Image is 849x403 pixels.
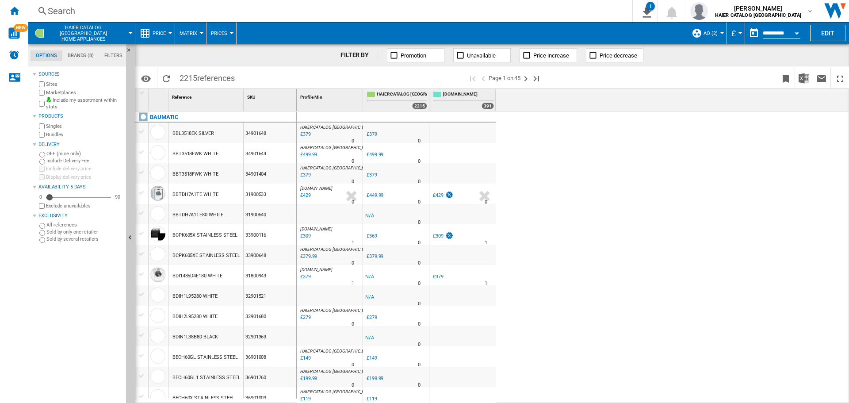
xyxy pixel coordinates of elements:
div: £379.99 [365,252,383,261]
span: Price [153,31,166,36]
div: Delivery [38,141,122,148]
div: £379 [365,171,377,180]
span: Promotion [401,52,426,59]
span: £ [731,29,736,38]
div: £379 [365,130,377,139]
div: SKU Sort None [245,89,296,103]
b: HAIER CATALOG [GEOGRAPHIC_DATA] [715,12,801,18]
label: OFF (price only) [46,150,122,157]
label: Marketplaces [46,89,122,96]
div: Delivery Time : 0 day [418,381,421,390]
div: Search [48,5,609,17]
div: Delivery Time : 0 day [418,238,421,247]
div: 33900116 [244,224,296,245]
div: Last updated : Monday, 15 September 2025 12:09 [299,232,311,241]
div: Delivery Time : 1 day [352,238,354,247]
div: 391 offers sold by AO.COM [482,103,494,109]
label: Include Delivery Fee [46,157,122,164]
div: £369 [367,233,377,239]
button: Next page [520,68,531,88]
span: [PERSON_NAME] [715,4,801,13]
button: First page [467,68,478,88]
span: HAIER CATALOG UK:Home appliances [49,25,118,42]
div: Last updated : Monday, 15 September 2025 10:02 [299,273,311,281]
span: Unavailable [467,52,496,59]
label: Sold by only one retailer [46,229,122,235]
md-menu: Currency [727,22,745,44]
label: Bundles [46,131,122,138]
div: Reference Sort None [170,89,243,103]
div: Delivery Time : 0 day [352,177,354,186]
div: Delivery Time : 1 day [352,279,354,288]
img: alerts-logo.svg [9,50,19,60]
input: Bundles [39,132,45,138]
div: Delivery Time : 0 day [418,218,421,227]
button: Bookmark this report [777,68,795,88]
div: £149 [365,354,377,363]
div: £379 [367,172,377,178]
div: 32901363 [244,326,296,346]
span: [DOMAIN_NAME] [300,267,333,272]
input: OFF (price only) [39,152,45,157]
div: N/A [365,293,374,302]
div: £429 [432,191,454,200]
span: Prices [211,31,227,36]
div: Delivery Time : 1 day [485,279,487,288]
div: Delivery Time : 0 day [352,381,354,390]
button: Price increase [520,48,577,62]
div: £149 [367,355,377,361]
div: Exclusivity [38,212,122,219]
div: £119 [367,396,377,402]
div: FILTER BY [340,51,378,60]
div: BBTDH7A1TE WHITE [172,184,218,205]
div: Last updated : Monday, 15 September 2025 12:00 [299,130,311,139]
span: 2215 [175,68,239,86]
div: Delivery Time : 0 day [418,259,421,268]
label: Include delivery price [46,165,122,172]
img: wise-card.svg [8,27,20,39]
div: Price [140,22,170,44]
button: >Previous page [478,68,489,88]
div: Click to filter on that brand [150,112,179,123]
input: Include Delivery Fee [39,159,45,165]
div: BDIH1L95280 WHITE [172,286,218,307]
div: £499.99 [365,150,383,159]
button: Unavailable [453,48,511,62]
span: Reference [172,95,191,100]
div: Delivery Time : 0 day [418,198,421,207]
label: Sites [46,81,122,88]
div: Last updated : Monday, 15 September 2025 12:00 [299,252,317,261]
div: Last updated : Monday, 15 September 2025 12:00 [299,171,311,180]
div: £309 [432,232,454,241]
span: HAIER CATALOG [GEOGRAPHIC_DATA] [300,165,373,170]
div: BBT3518FWK WHITE [172,164,218,184]
div: £499.99 [367,152,383,157]
div: 90 [113,194,122,200]
md-tab-item: Options [31,50,62,61]
div: BCPK605X STAINLESS STEEL [172,225,237,246]
span: SKU [247,95,256,100]
div: Delivery Time : 0 day [418,137,421,146]
div: BBL3518EK SILVER [172,123,214,144]
div: HAIER CATALOG [GEOGRAPHIC_DATA] 2215 offers sold by HAIER CATALOG UK [365,89,429,111]
div: BECH60GL STAINLESS STEEL [172,347,238,368]
div: Delivery Time : 0 day [418,177,421,186]
div: Delivery Time : 0 day [418,279,421,288]
div: Delivery Time : 0 day [352,157,354,166]
div: £449.99 [365,191,383,200]
button: Download in Excel [795,68,813,88]
div: BDI1485D4E180 WHITE [172,266,222,286]
button: Reload [157,68,175,88]
span: [DOMAIN_NAME] [443,91,494,99]
input: Marketplaces [39,90,45,96]
input: Include delivery price [39,166,45,172]
div: £199.99 [365,374,383,383]
div: N/A [365,334,374,342]
div: BECH60GL1 STAINLESS STEEL [172,368,241,388]
div: Matrix [180,22,202,44]
label: Singles [46,123,122,130]
div: Profile Min Sort None [298,89,363,103]
div: Sort None [245,89,296,103]
div: 36901008 [244,346,296,367]
div: Last updated : Monday, 15 September 2025 12:00 [299,150,317,159]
